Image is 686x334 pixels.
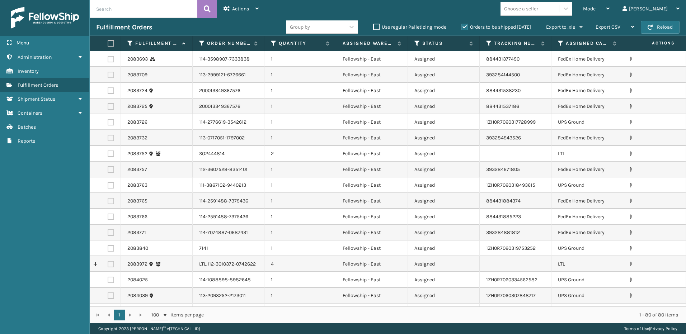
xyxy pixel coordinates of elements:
[551,67,623,83] td: FedEx Home Delivery
[264,51,336,67] td: 1
[551,304,623,319] td: UPS Ground
[551,162,623,177] td: FedEx Home Delivery
[17,40,29,46] span: Menu
[207,40,250,47] label: Order Number
[264,288,336,304] td: 1
[264,225,336,240] td: 1
[264,83,336,99] td: 1
[486,277,537,283] a: 1ZH0R7060334562582
[18,68,39,74] span: Inventory
[11,7,79,29] img: logo
[18,82,58,88] span: Fulfillment Orders
[408,240,480,256] td: Assigned
[486,119,536,125] a: 1ZH0R7060317728999
[127,166,147,173] a: 2083757
[193,240,264,256] td: 7141
[629,37,679,49] span: Actions
[264,193,336,209] td: 1
[336,209,408,225] td: Fellowship - East
[193,67,264,83] td: 113-2999121-6726661
[193,162,264,177] td: 112-3607528-8351401
[114,310,125,320] a: 1
[193,193,264,209] td: 114-2591488-7375436
[461,24,531,30] label: Orders to be shipped [DATE]
[127,182,147,189] a: 2083763
[264,304,336,319] td: 1
[193,99,264,114] td: 200013349367576
[650,326,677,331] a: Privacy Policy
[551,272,623,288] td: UPS Ground
[127,245,148,252] a: 2083840
[127,103,147,110] a: 2083725
[494,40,537,47] label: Tracking Number
[551,114,623,130] td: UPS Ground
[551,51,623,67] td: FedEx Home Delivery
[408,51,480,67] td: Assigned
[193,130,264,146] td: 113-0717051-1797002
[336,240,408,256] td: Fellowship - East
[408,288,480,304] td: Assigned
[551,256,623,272] td: LTL
[264,162,336,177] td: 1
[127,56,148,63] a: 2083693
[583,6,596,12] span: Mode
[486,214,521,220] a: 884431885223
[486,229,520,235] a: 393284881812
[408,177,480,193] td: Assigned
[193,225,264,240] td: 114-7074887-0687431
[264,130,336,146] td: 1
[336,67,408,83] td: Fellowship - East
[336,130,408,146] td: Fellowship - East
[408,130,480,146] td: Assigned
[96,23,152,32] h3: Fulfillment Orders
[127,71,147,78] a: 2083709
[551,240,623,256] td: UPS Ground
[127,87,147,94] a: 2083724
[279,40,322,47] label: Quantity
[408,99,480,114] td: Assigned
[18,138,35,144] span: Reports
[566,40,609,47] label: Assigned Carrier Service
[264,177,336,193] td: 1
[546,24,575,30] span: Export to .xls
[336,288,408,304] td: Fellowship - East
[408,162,480,177] td: Assigned
[193,146,264,162] td: SO2444814
[127,292,148,299] a: 2084039
[264,272,336,288] td: 1
[373,24,446,30] label: Use regular Palletizing mode
[336,51,408,67] td: Fellowship - East
[408,83,480,99] td: Assigned
[551,225,623,240] td: FedEx Home Delivery
[127,134,147,142] a: 2083732
[193,51,264,67] td: 114-3598907-7333838
[264,99,336,114] td: 1
[422,40,466,47] label: Status
[336,99,408,114] td: Fellowship - East
[486,292,536,299] a: 1ZH0R7060307848717
[408,225,480,240] td: Assigned
[551,209,623,225] td: FedEx Home Delivery
[551,193,623,209] td: FedEx Home Delivery
[18,54,52,60] span: Administration
[641,21,680,34] button: Reload
[214,311,678,319] div: 1 - 80 of 80 items
[486,166,520,172] a: 393284671805
[408,193,480,209] td: Assigned
[486,103,519,109] a: 884431537186
[408,146,480,162] td: Assigned
[193,288,264,304] td: 113-2093252-2173011
[336,193,408,209] td: Fellowship - East
[193,256,264,272] td: LTL.112-3010372-0742622
[336,256,408,272] td: Fellowship - East
[264,114,336,130] td: 1
[336,225,408,240] td: Fellowship - East
[336,114,408,130] td: Fellowship - East
[486,135,521,141] a: 393284543526
[486,72,520,78] a: 393284144500
[486,56,520,62] a: 884431377450
[551,288,623,304] td: UPS Ground
[127,276,148,283] a: 2084025
[551,146,623,162] td: LTL
[127,197,147,205] a: 2083765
